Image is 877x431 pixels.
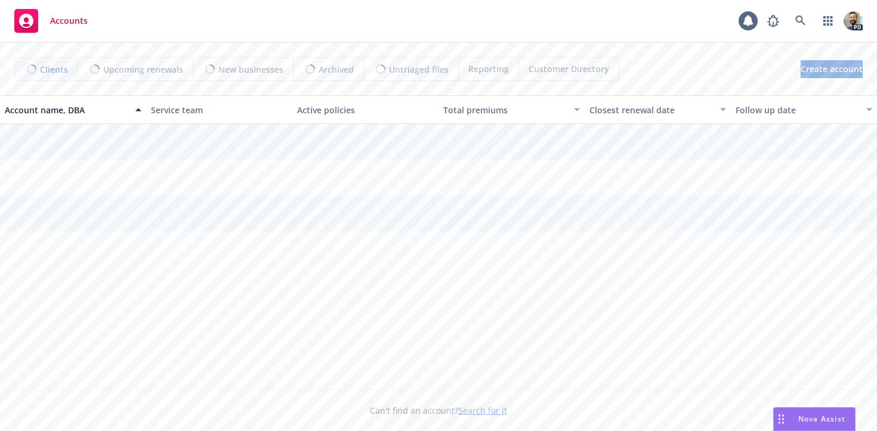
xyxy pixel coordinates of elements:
a: Search [789,9,813,33]
span: Clients [40,63,68,76]
button: Follow up date [731,95,877,124]
a: Switch app [816,9,840,33]
span: Archived [319,63,354,76]
span: Accounts [50,16,88,26]
button: Nova Assist [773,407,856,431]
div: Drag to move [774,408,789,430]
div: Closest renewal date [589,104,713,116]
span: Create account [801,58,863,80]
div: Total premiums [443,104,567,116]
div: Active policies [297,104,434,116]
img: photo [844,11,863,30]
span: Untriaged files [389,63,449,76]
a: Report a Bug [761,9,785,33]
span: Customer Directory [529,63,609,75]
div: Service team [151,104,288,116]
button: Closest renewal date [585,95,731,124]
span: Reporting [468,63,509,75]
button: Service team [146,95,292,124]
button: Total premiums [438,95,585,124]
span: Upcoming renewals [103,63,183,76]
button: Active policies [292,95,438,124]
span: New businesses [218,63,283,76]
span: Can't find an account? [370,404,507,417]
div: Account name, DBA [5,104,128,116]
div: Follow up date [736,104,859,116]
a: Search for it [458,405,507,416]
span: Nova Assist [798,414,845,424]
a: Create account [801,60,863,78]
a: Accounts [10,4,92,38]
